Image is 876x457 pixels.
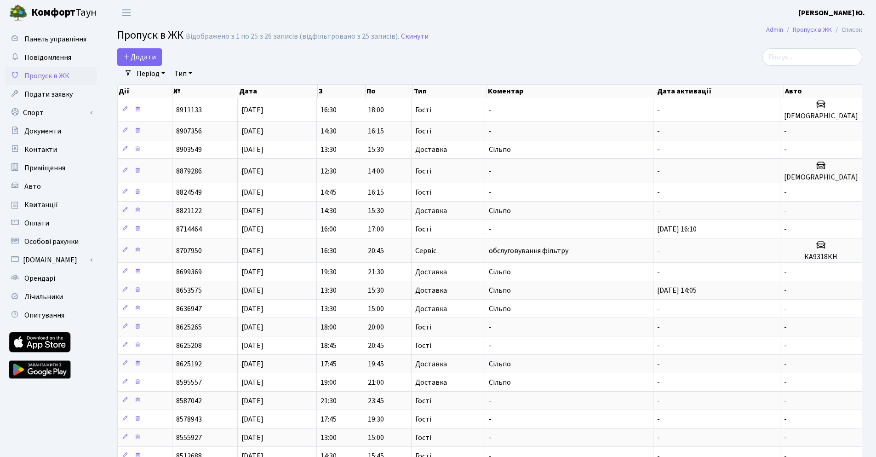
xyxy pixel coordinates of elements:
[368,267,384,277] span: 21:30
[241,105,263,115] span: [DATE]
[24,181,41,191] span: Авто
[5,85,97,104] a: Подати заявку
[5,177,97,196] a: Авто
[415,168,431,175] span: Гості
[176,396,202,406] span: 8587042
[176,377,202,388] span: 8595557
[176,105,202,115] span: 8911133
[784,85,862,98] th: Авто
[415,416,431,423] span: Гості
[133,66,169,81] a: Період
[415,226,431,233] span: Гості
[415,397,431,405] span: Гості
[24,273,55,283] span: Орендарі
[489,145,511,155] span: Сільпо
[5,159,97,177] a: Приміщення
[321,145,337,155] span: 13:30
[368,414,384,424] span: 19:30
[24,52,71,63] span: Повідомлення
[176,145,202,155] span: 8903549
[24,218,49,228] span: Оплати
[657,206,660,216] span: -
[489,433,492,443] span: -
[241,206,263,216] span: [DATE]
[657,414,660,424] span: -
[24,292,63,302] span: Лічильники
[5,306,97,324] a: Опитування
[784,267,787,277] span: -
[368,285,384,295] span: 15:30
[321,105,337,115] span: 16:30
[784,304,787,314] span: -
[489,224,492,234] span: -
[241,145,263,155] span: [DATE]
[321,246,337,256] span: 16:30
[321,206,337,216] span: 14:30
[489,322,492,332] span: -
[415,106,431,114] span: Гості
[784,145,787,155] span: -
[489,359,511,369] span: Сільпо
[241,377,263,388] span: [DATE]
[241,433,263,443] span: [DATE]
[368,206,384,216] span: 15:30
[657,304,660,314] span: -
[784,414,787,424] span: -
[321,267,337,277] span: 19:30
[415,207,447,214] span: Доставка
[115,5,138,20] button: Переключити навігацію
[415,360,447,368] span: Доставка
[762,48,862,66] input: Пошук...
[171,66,196,81] a: Тип
[5,48,97,67] a: Повідомлення
[415,434,431,441] span: Гості
[784,206,787,216] span: -
[241,246,263,256] span: [DATE]
[368,224,384,234] span: 17:00
[784,341,787,351] span: -
[176,206,202,216] span: 8821122
[241,187,263,197] span: [DATE]
[5,214,97,232] a: Оплати
[5,30,97,48] a: Панель управління
[241,224,263,234] span: [DATE]
[321,187,337,197] span: 14:45
[117,48,162,66] a: Додати
[489,187,492,197] span: -
[489,414,492,424] span: -
[176,414,202,424] span: 8578943
[176,359,202,369] span: 8625192
[321,166,337,176] span: 12:30
[24,200,58,210] span: Квитанції
[487,85,656,98] th: Коментар
[5,232,97,251] a: Особові рахунки
[368,359,384,369] span: 19:45
[24,126,61,136] span: Документи
[238,85,318,98] th: Дата
[241,396,263,406] span: [DATE]
[241,304,263,314] span: [DATE]
[368,166,384,176] span: 14:00
[176,433,202,443] span: 8555927
[489,341,492,351] span: -
[31,5,75,20] b: Комфорт
[784,112,858,121] h5: [DEMOGRAPHIC_DATA]
[368,304,384,314] span: 15:00
[489,267,511,277] span: Сільпо
[368,126,384,136] span: 16:15
[415,324,431,331] span: Гості
[241,414,263,424] span: [DATE]
[24,34,86,44] span: Панель управління
[5,122,97,140] a: Документи
[657,341,660,351] span: -
[784,322,787,332] span: -
[793,25,832,35] a: Пропуск в ЖК
[318,85,365,98] th: З
[368,396,384,406] span: 23:45
[784,126,787,136] span: -
[24,71,69,81] span: Пропуск в ЖК
[415,305,447,312] span: Доставка
[784,433,787,443] span: -
[366,85,413,98] th: По
[657,359,660,369] span: -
